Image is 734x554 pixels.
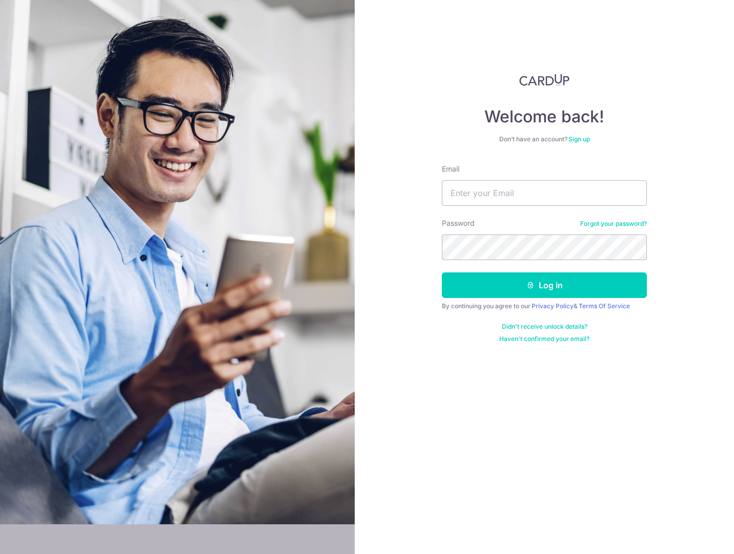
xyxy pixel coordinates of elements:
div: By continuing you agree to our & [442,302,647,310]
input: Enter your Email [442,180,647,206]
a: Sign up [568,135,590,143]
a: Haven't confirmed your email? [499,335,589,343]
a: Forgot your password? [580,220,647,228]
h4: Welcome back! [442,106,647,127]
a: Terms Of Service [579,302,630,310]
label: Email [442,164,459,174]
div: Don’t have an account? [442,135,647,143]
img: CardUp Logo [519,74,569,86]
a: Didn't receive unlock details? [502,323,587,331]
button: Log in [442,272,647,298]
a: Privacy Policy [532,302,574,310]
label: Password [442,218,475,228]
